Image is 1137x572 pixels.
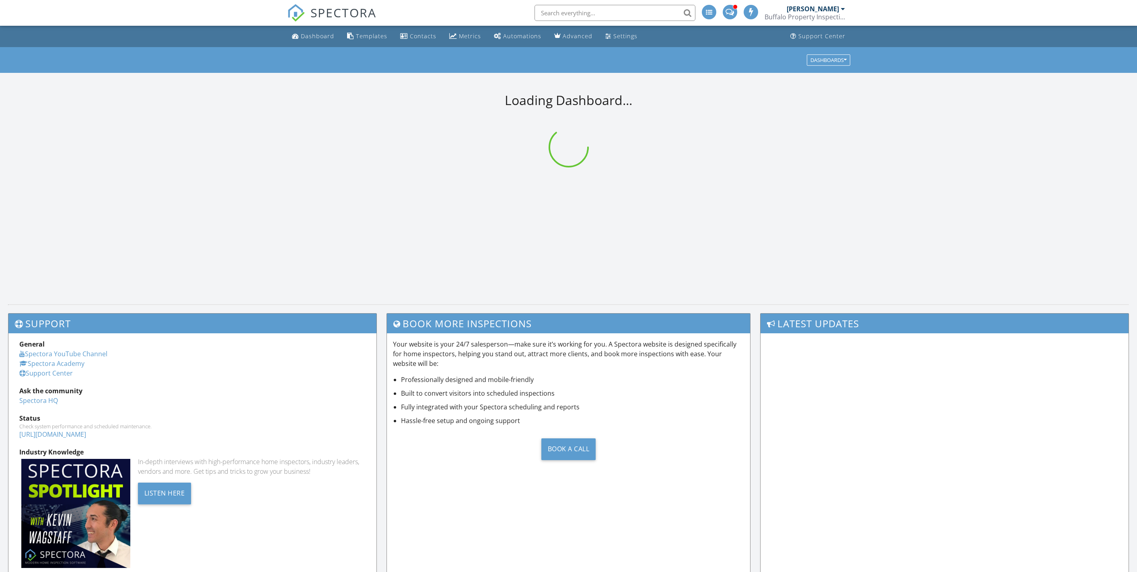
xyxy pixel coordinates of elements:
div: Check system performance and scheduled maintenance. [19,423,366,430]
div: Listen Here [138,483,191,504]
a: SPECTORA [287,11,376,28]
div: Industry Knowledge [19,447,366,457]
li: Hassle-free setup and ongoing support [401,416,744,425]
div: Metrics [459,32,481,40]
a: Templates [344,29,391,44]
a: Book a Call [393,432,744,466]
a: Contacts [397,29,440,44]
div: Dashboard [301,32,334,40]
li: Fully integrated with your Spectora scheduling and reports [401,402,744,412]
input: Search everything... [535,5,695,21]
div: Buffalo Property Inspections [765,13,845,21]
div: Advanced [563,32,592,40]
a: Spectora YouTube Channel [19,349,107,358]
a: Automations (Advanced) [491,29,545,44]
h3: Book More Inspections [387,314,750,333]
a: [URL][DOMAIN_NAME] [19,430,86,439]
a: Support Center [19,369,73,378]
a: Advanced [551,29,596,44]
img: The Best Home Inspection Software - Spectora [287,4,305,22]
div: In-depth interviews with high-performance home inspectors, industry leaders, vendors and more. Ge... [138,457,366,476]
div: Templates [356,32,387,40]
a: Metrics [446,29,484,44]
div: Support Center [798,32,845,40]
div: Book a Call [541,438,596,460]
a: Spectora Academy [19,359,84,368]
img: Spectoraspolightmain [21,459,130,568]
li: Professionally designed and mobile-friendly [401,375,744,384]
a: Support Center [787,29,849,44]
span: SPECTORA [310,4,376,21]
a: Spectora HQ [19,396,58,405]
div: Contacts [410,32,436,40]
button: Dashboards [807,54,850,66]
p: Your website is your 24/7 salesperson—make sure it’s working for you. A Spectora website is desig... [393,339,744,368]
a: Settings [602,29,641,44]
div: Settings [613,32,637,40]
strong: General [19,340,45,349]
div: Status [19,413,366,423]
h3: Support [8,314,376,333]
h3: Latest Updates [761,314,1129,333]
div: Dashboards [810,57,847,63]
div: Automations [503,32,541,40]
a: Listen Here [138,488,191,497]
div: [PERSON_NAME] [787,5,839,13]
div: Ask the community [19,386,366,396]
li: Built to convert visitors into scheduled inspections [401,388,744,398]
a: Dashboard [289,29,337,44]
